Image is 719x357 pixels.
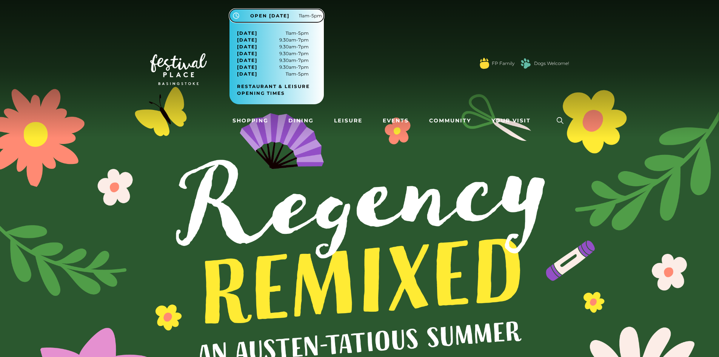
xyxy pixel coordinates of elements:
a: Dogs Welcome! [534,60,569,67]
span: [DATE] [237,43,257,50]
span: [DATE] [237,57,257,64]
button: Open [DATE] 11am-5pm [229,9,324,22]
img: Festival Place Logo [150,53,207,85]
span: [DATE] [237,30,257,37]
span: [DATE] [237,50,257,57]
span: 11am-5pm [299,12,322,19]
a: Leisure [331,114,365,128]
a: Community [426,114,474,128]
span: 9.30am-7pm [237,64,309,71]
span: 11am-5pm [237,30,309,37]
a: Dining [285,114,317,128]
span: [DATE] [237,71,257,77]
a: Shopping [229,114,271,128]
span: 9.30am-7pm [237,37,309,43]
a: FP Family [492,60,514,67]
a: Events [380,114,412,128]
span: [DATE] [237,64,257,71]
span: 9.30am-7pm [237,50,309,57]
span: Your Visit [491,117,531,125]
span: [DATE] [237,37,257,43]
span: 11am-5pm [237,71,309,77]
span: Open [DATE] [250,12,289,19]
a: Your Visit [488,114,537,128]
a: Restaurant & Leisure opening times [237,83,322,97]
span: 9.30am-7pm [237,43,309,50]
span: 9.30am-7pm [237,57,309,64]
